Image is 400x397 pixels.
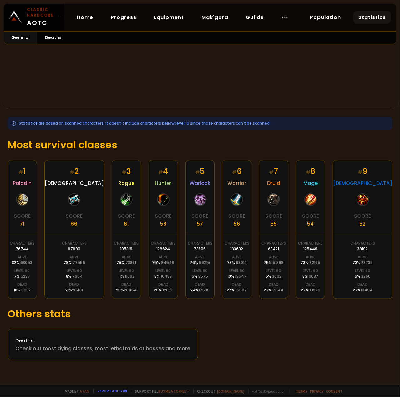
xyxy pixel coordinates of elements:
div: Statistics are based on scanned characters. It doesn't include characters bellow level 10 since t... [8,117,392,130]
h1: Most survival classes [8,137,392,152]
span: Hunter [155,179,172,187]
div: 57 [197,220,203,228]
div: 5 % [266,274,282,279]
div: 25 % [264,287,284,293]
div: Level 60 [67,268,82,274]
div: Check out most dying classes, most lethal raids or bosses and more [15,345,190,352]
span: 17044 [272,287,284,293]
div: Deaths [15,337,190,345]
div: Alive [122,254,131,260]
span: 92165 [310,260,321,265]
span: 10454 [361,287,372,293]
div: Dead [195,282,205,287]
div: 68421 [268,246,279,252]
a: Statistics [353,11,391,24]
div: Alive [306,254,315,260]
div: 9 [358,166,367,177]
div: 75 % [264,260,284,265]
span: Warrior [227,179,246,187]
div: 3 [122,166,131,177]
span: 13682 [20,287,31,293]
span: AOTC [27,7,56,27]
div: 76 % [190,260,210,265]
a: Terms [296,389,308,394]
div: 75 % [116,260,136,265]
div: 27 % [227,287,247,293]
div: Level 60 [266,268,281,274]
small: # [306,169,311,176]
span: Paladin [13,179,32,187]
div: 5 % [192,274,208,279]
small: # [70,169,74,176]
div: Level 60 [155,268,171,274]
a: DeathsCheck out most dying classes, most lethal raids or bosses and more [8,329,198,360]
span: 98012 [236,260,246,265]
div: Level 60 [355,268,370,274]
div: 52 [360,220,366,228]
h1: Others stats [8,306,392,321]
div: Score [66,212,83,220]
div: 55 [271,220,277,228]
div: Dead [121,282,131,287]
div: 54 [307,220,314,228]
small: # [358,169,363,176]
a: Report a bug [98,389,122,393]
span: Rogue [118,179,134,187]
a: General [4,32,37,44]
div: 2 [70,166,79,177]
a: Guilds [241,11,269,24]
span: Support me, [131,389,190,394]
span: 63053 [20,260,32,265]
div: 82 % [12,260,32,265]
span: 5237 [21,274,30,279]
small: Classic Hardcore [27,7,56,18]
div: 8 % [154,274,172,279]
a: [DOMAIN_NAME] [217,389,245,394]
span: Checkout [193,389,245,394]
span: 28735 [361,260,373,265]
span: v. d752d5 - production [248,389,286,394]
div: Characters [151,241,175,246]
div: Score [265,212,282,220]
small: # [232,169,237,176]
a: Classic HardcoreAOTC [4,4,64,31]
div: 79 % [63,260,85,265]
div: 8 % [303,274,319,279]
div: Dead [358,282,368,287]
div: Score [302,212,319,220]
div: Alive [159,254,168,260]
span: 51369 [273,260,284,265]
div: 1 [18,166,26,177]
div: Alive [69,254,79,260]
span: 33276 [309,287,320,293]
div: Score [354,212,371,220]
div: 8 % [66,274,83,279]
a: Deaths [37,32,69,44]
div: 27 % [301,287,320,293]
div: Score [192,212,209,220]
div: 105319 [120,246,132,252]
div: 66 [71,220,77,228]
div: Score [118,212,135,220]
div: 25 % [116,287,137,293]
div: 27 % [353,287,372,293]
div: Characters [261,241,286,246]
div: 5 [195,166,205,177]
div: 11 % [118,274,134,279]
span: Warlock [190,179,210,187]
span: 11062 [125,274,134,279]
span: 20431 [72,287,83,293]
a: Equipment [149,11,189,24]
span: 35607 [235,287,247,293]
a: Progress [106,11,141,24]
span: 32071 [162,287,172,293]
div: Alive [269,254,278,260]
a: Consent [326,389,343,394]
small: # [269,169,274,176]
div: Dead [306,282,316,287]
div: Characters [350,241,375,246]
span: [DEMOGRAPHIC_DATA] [333,179,392,187]
span: 2260 [361,274,371,279]
span: 78861 [125,260,136,265]
a: Buy me a coffee [159,389,190,394]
